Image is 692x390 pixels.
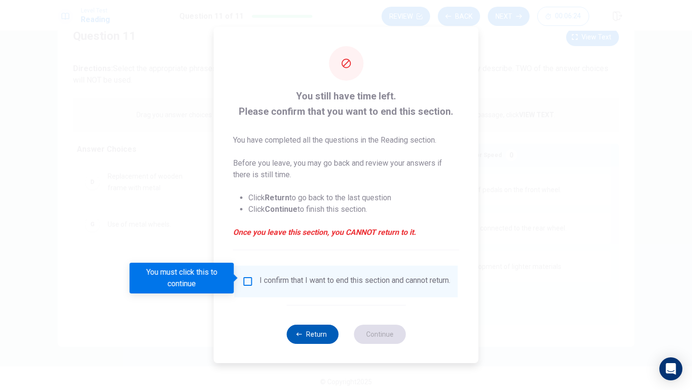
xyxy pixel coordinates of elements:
[286,325,338,344] button: Return
[659,357,682,380] div: Open Intercom Messenger
[233,134,459,146] p: You have completed all the questions in the Reading section.
[248,204,459,215] li: Click to finish this section.
[248,192,459,204] li: Click to go back to the last question
[265,193,289,202] strong: Return
[265,205,297,214] strong: Continue
[242,276,254,287] span: You must click this to continue
[354,325,406,344] button: Continue
[233,227,459,238] em: Once you leave this section, you CANNOT return to it.
[130,263,234,293] div: You must click this to continue
[233,158,459,181] p: Before you leave, you may go back and review your answers if there is still time.
[233,88,459,119] span: You still have time left. Please confirm that you want to end this section.
[259,276,450,287] div: I confirm that I want to end this section and cannot return.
